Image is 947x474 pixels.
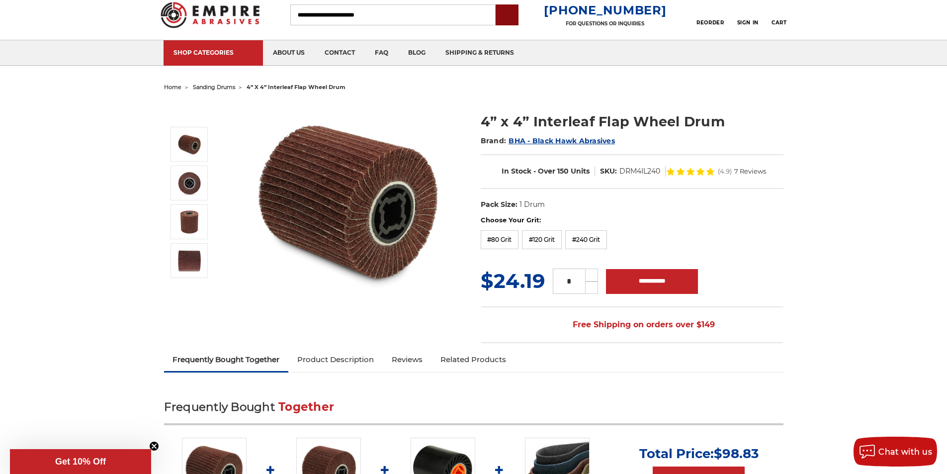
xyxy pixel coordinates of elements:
img: 4” x 4” Interleaf Flap Wheel Drum [177,248,202,273]
a: BHA - Black Hawk Abrasives [509,136,615,145]
dd: 1 Drum [519,199,545,210]
span: 4” x 4” interleaf flap wheel drum [247,84,345,91]
span: Chat with us [878,447,932,457]
span: Together [278,400,334,414]
a: Related Products [431,349,515,371]
dt: Pack Size: [481,199,517,210]
span: 150 [557,167,569,176]
span: Units [571,167,590,176]
a: Reviews [383,349,431,371]
dt: SKU: [600,166,617,177]
a: Frequently Bought Together [164,349,289,371]
button: Chat with us [854,437,937,467]
span: $24.19 [481,269,545,293]
dd: DRM4IL240 [619,166,660,177]
a: faq [365,40,398,66]
a: home [164,84,181,91]
span: (4.9) [718,168,732,175]
a: about us [263,40,315,66]
a: blog [398,40,435,66]
a: sanding drums [193,84,235,91]
span: $98.83 [714,446,759,462]
img: 4 inch interleaf flap wheel drum [249,101,448,300]
button: Previous [178,105,202,127]
span: Get 10% Off [55,457,106,467]
span: Free Shipping on orders over $149 [549,315,715,335]
h1: 4” x 4” Interleaf Flap Wheel Drum [481,112,783,131]
span: - Over [533,167,555,176]
span: 7 Reviews [734,168,766,175]
button: Next [178,280,202,301]
a: Product Description [288,349,383,371]
span: Cart [772,19,786,26]
a: [PHONE_NUMBER] [544,3,666,17]
span: In Stock [502,167,531,176]
a: shipping & returns [435,40,524,66]
span: Sign In [737,19,759,26]
a: Reorder [696,4,724,25]
span: Brand: [481,136,507,145]
span: Frequently Bought [164,400,275,414]
div: SHOP CATEGORIES [173,49,253,56]
a: Cart [772,4,786,26]
p: Total Price: [639,446,759,462]
button: Close teaser [149,441,159,451]
img: 4 inch flap wheel surface conditioning combo [177,209,202,234]
p: FOR QUESTIONS OR INQUIRIES [544,20,666,27]
div: Get 10% OffClose teaser [10,449,151,474]
img: 4 inch interleaf flap wheel quad key arbor [177,171,202,195]
img: 4 inch interleaf flap wheel drum [177,132,202,157]
span: Reorder [696,19,724,26]
input: Submit [497,5,517,25]
a: contact [315,40,365,66]
label: Choose Your Grit: [481,215,783,225]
